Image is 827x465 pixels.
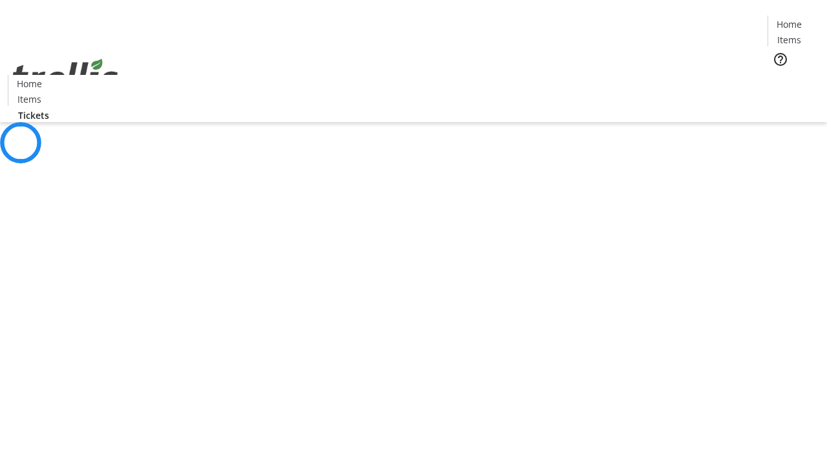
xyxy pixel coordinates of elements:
span: Tickets [778,75,809,88]
a: Tickets [8,108,59,122]
img: Orient E2E Organization X98CQlsnYv's Logo [8,45,123,109]
span: Tickets [18,108,49,122]
a: Items [768,33,810,46]
a: Home [768,17,810,31]
span: Home [777,17,802,31]
a: Home [8,77,50,90]
span: Items [17,92,41,106]
span: Items [777,33,801,46]
span: Home [17,77,42,90]
a: Tickets [768,75,819,88]
a: Items [8,92,50,106]
button: Help [768,46,793,72]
